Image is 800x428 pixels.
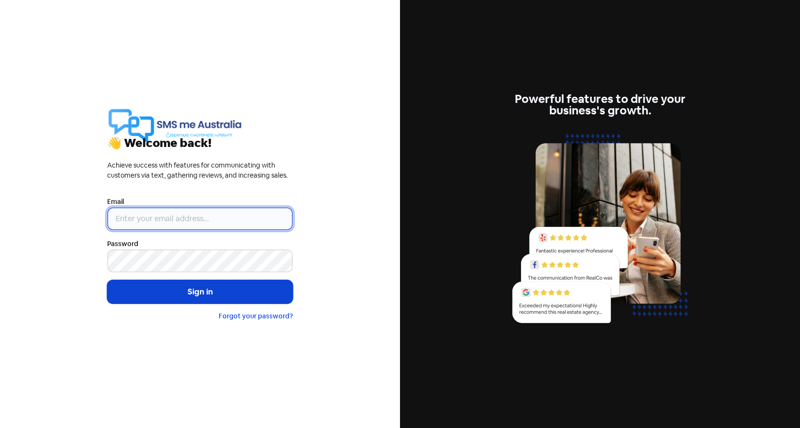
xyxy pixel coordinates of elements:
[107,160,293,180] div: Achieve success with features for communicating with customers via text, gathering reviews, and i...
[107,207,293,230] input: Enter your email address...
[219,312,293,320] a: Forgot your password?
[507,128,693,334] img: reviews
[107,239,138,249] label: Password
[507,93,693,116] div: Powerful features to drive your business's growth.
[107,137,293,149] div: 👋 Welcome back!
[107,197,124,207] label: Email
[107,280,293,304] button: Sign in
